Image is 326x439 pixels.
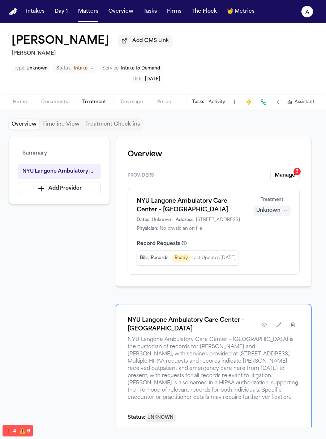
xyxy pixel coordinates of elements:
button: Tasks [141,5,160,18]
span: Status: [128,415,145,420]
span: [STREET_ADDRESS] [196,217,240,223]
span: No physician on file [160,226,202,232]
button: Unknown [253,206,291,216]
span: Intake to Demand [121,66,160,71]
img: Finch Logo [9,8,17,15]
span: Record Requests ( 1 ) [137,240,291,248]
span: Physician: [137,226,158,232]
button: Edit Type: Unknown [12,65,50,72]
h1: NYU Langone Ambulatory Care Center – [GEOGRAPHIC_DATA] [128,316,255,333]
button: Activity [209,99,225,105]
button: The Flock [189,5,220,18]
span: Treatment [82,99,106,105]
button: Make a Call [258,97,269,107]
span: NYU Langone Ambulatory Care Center – [GEOGRAPHIC_DATA] [22,167,96,176]
button: Add Provider [18,182,101,195]
span: Add CMS Link [132,37,169,45]
span: UNKNOWN [145,413,176,422]
span: Ready [172,254,190,262]
button: Firms [164,5,184,18]
span: Type : [14,66,25,71]
span: Unknown [152,217,173,223]
button: Assistant [287,99,314,105]
h2: [PERSON_NAME] [12,49,172,58]
span: [DATE] [145,77,160,81]
span: Service : [103,66,120,71]
button: Intakes [23,5,47,18]
span: Assistant [295,99,314,105]
span: DOL : [133,77,144,81]
button: crownMetrics [224,5,257,18]
button: Treatment Check-ins [82,119,143,130]
span: crown [227,8,233,15]
h1: NYU Langone Ambulatory Care Center – [GEOGRAPHIC_DATA] [137,197,245,214]
span: Treatment [261,197,283,203]
button: Add Task [230,97,240,107]
button: Overview [106,5,136,18]
div: 3 [293,168,301,175]
button: Edit Service: Intake to Demand [100,65,162,72]
span: Metrics [235,8,254,15]
span: Dates: [137,217,150,223]
span: NYU Langone Ambulatory Care Center – [GEOGRAPHIC_DATA] is the custodian of records for [PERSON_NA... [128,336,300,401]
span: Mail [185,99,195,105]
button: Create Immediate Task [244,97,254,107]
button: NYU Langone Ambulatory Care Center – [GEOGRAPHIC_DATA] [18,164,101,179]
div: Unknown [256,207,280,214]
button: Manage3 [270,169,300,182]
span: Providers [128,173,154,178]
button: Tasks [192,99,204,105]
span: Coverage [121,99,143,105]
span: Address: [176,217,194,223]
h1: Overview [128,149,300,160]
text: a [305,10,309,15]
button: Timeline View [39,119,82,130]
span: Documents [41,99,68,105]
span: Home [13,99,27,105]
button: Add CMS Link [118,35,172,47]
span: Last Updated [DATE] [192,255,236,261]
span: Bills, Records : [140,255,170,261]
button: Day 1 [52,5,71,18]
span: Police [157,99,171,105]
button: Edit matter name [12,35,109,48]
button: Matters [75,5,101,18]
span: Intake [74,66,87,71]
h1: [PERSON_NAME] [12,35,109,48]
span: Status: [56,66,72,71]
button: Summary [18,146,101,161]
button: Overview [9,119,39,130]
a: Home [9,8,17,15]
span: Unknown [26,66,48,71]
button: Edit DOL: 2025-08-08 [130,76,162,83]
button: Change status from Intake [53,64,98,73]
